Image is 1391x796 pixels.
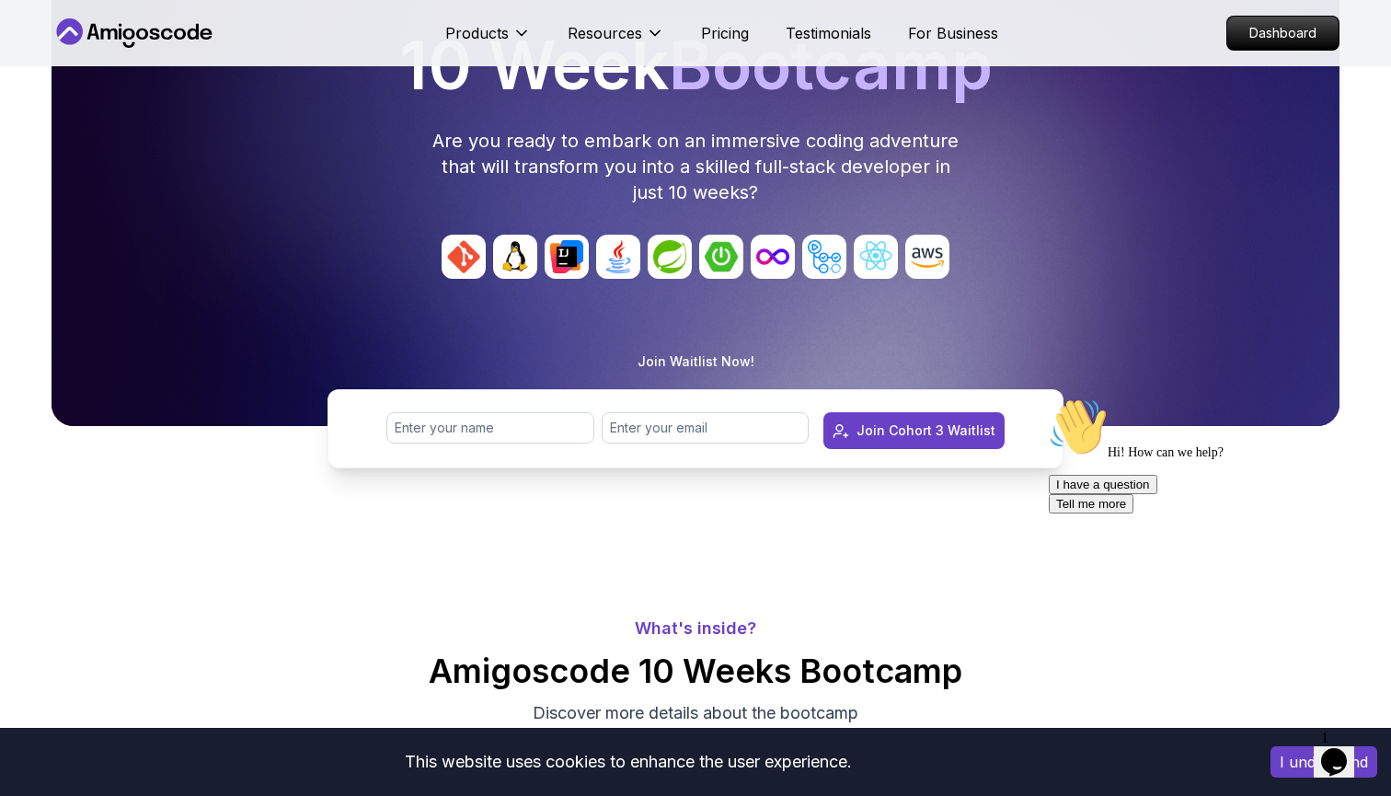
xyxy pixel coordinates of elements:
img: avatar_4 [648,235,692,279]
button: Resources [568,22,664,59]
input: Enter your email [602,412,810,444]
div: This website uses cookies to enhance the user experience. [14,742,1243,782]
img: avatar_9 [905,235,949,279]
a: For Business [908,22,998,44]
img: avatar_6 [751,235,795,279]
input: Enter your name [386,412,594,444]
div: Join Cohort 3 Waitlist [856,421,995,440]
p: Resources [568,22,642,44]
iframe: chat widget [1314,722,1373,778]
img: avatar_2 [545,235,589,279]
img: avatar_7 [802,235,846,279]
div: 👋Hi! How can we help?I have a questionTell me more [7,7,339,123]
img: avatar_1 [493,235,537,279]
button: Join Cohort 3 Waitlist [823,412,1005,449]
p: Dashboard [1227,17,1339,50]
img: avatar_0 [442,235,486,279]
img: avatar_8 [854,235,898,279]
img: :wave: [7,7,66,66]
p: Are you ready to embark on an immersive coding adventure that will transform you into a skilled f... [431,128,960,205]
button: Products [445,22,531,59]
img: avatar_5 [699,235,743,279]
button: Tell me more [7,104,92,123]
a: Dashboard [1226,16,1339,51]
p: Products [445,22,509,44]
h1: 10 Week [59,32,1332,98]
button: Accept cookies [1270,746,1377,778]
p: Join Waitlist Now! [638,352,754,371]
iframe: chat widget [1041,390,1373,713]
a: Pricing [701,22,749,44]
a: Testimonials [786,22,871,44]
span: Hi! How can we help? [7,55,182,69]
p: Discover more details about the bootcamp [386,700,1005,726]
img: avatar_3 [596,235,640,279]
button: I have a question [7,85,116,104]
